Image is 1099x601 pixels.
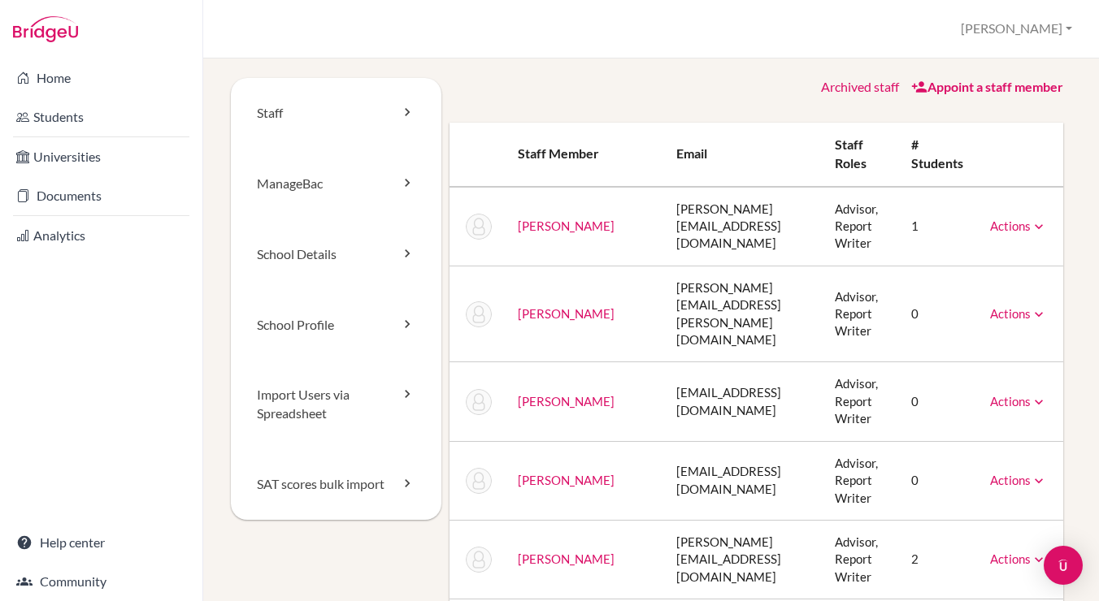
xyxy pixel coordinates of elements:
td: 1 [898,187,977,266]
td: Advisor, Report Writer [822,187,898,266]
td: 0 [898,441,977,520]
a: SAT scores bulk import [231,449,441,520]
a: Actions [990,306,1047,321]
img: Kevin Brennan [466,214,492,240]
a: [PERSON_NAME] [518,551,615,566]
td: [EMAIL_ADDRESS][DOMAIN_NAME] [663,362,822,441]
a: Actions [990,473,1047,487]
a: Actions [990,551,1047,566]
th: Staff member [505,123,663,187]
th: Email [663,123,822,187]
img: Bryan Hsu [466,547,492,573]
img: Ivy CHU [466,468,492,494]
td: Advisor, Report Writer [822,362,898,441]
a: Archived staff [821,79,899,94]
th: Staff roles [822,123,898,187]
td: Advisor, Report Writer [822,441,898,520]
a: Appoint a staff member [911,79,1063,94]
td: Advisor, Report Writer [822,521,898,599]
a: Students [3,101,199,133]
a: Home [3,62,199,94]
a: Documents [3,179,199,212]
a: Analytics [3,219,199,252]
td: 2 [898,521,977,599]
a: Actions [990,218,1047,233]
img: Julie Chen [466,301,492,327]
a: Universities [3,141,199,173]
a: Community [3,565,199,598]
td: [EMAIL_ADDRESS][DOMAIN_NAME] [663,441,822,520]
button: [PERSON_NAME] [953,14,1079,44]
td: 0 [898,266,977,362]
a: [PERSON_NAME] [518,218,615,233]
a: [PERSON_NAME] [518,473,615,487]
img: Bridge-U [13,16,78,42]
a: Actions [990,394,1047,409]
th: # students [898,123,977,187]
td: 0 [898,362,977,441]
td: Advisor, Report Writer [822,266,898,362]
td: [PERSON_NAME][EMAIL_ADDRESS][DOMAIN_NAME] [663,187,822,266]
a: [PERSON_NAME] [518,394,615,409]
a: School Profile [231,290,441,361]
a: School Details [231,219,441,290]
img: Emily Chiang [466,389,492,415]
a: Help center [3,526,199,559]
td: [PERSON_NAME][EMAIL_ADDRESS][DOMAIN_NAME] [663,521,822,599]
div: Open Intercom Messenger [1044,546,1083,585]
a: ManageBac [231,149,441,219]
td: [PERSON_NAME][EMAIL_ADDRESS][PERSON_NAME][DOMAIN_NAME] [663,266,822,362]
a: Import Users via Spreadsheet [231,360,441,449]
a: [PERSON_NAME] [518,306,615,321]
a: Staff [231,78,441,149]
